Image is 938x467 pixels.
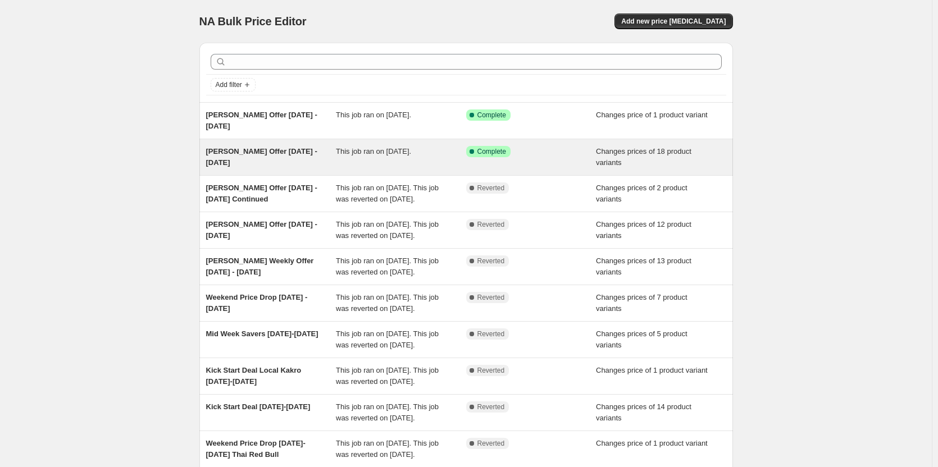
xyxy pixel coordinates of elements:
span: Add filter [216,80,242,89]
span: This job ran on [DATE]. This job was reverted on [DATE]. [336,220,439,240]
span: Add new price [MEDICAL_DATA] [621,17,726,26]
span: Reverted [477,257,505,265]
span: Changes prices of 13 product variants [596,257,691,276]
span: Changes prices of 5 product variants [596,329,687,349]
span: Changes prices of 14 product variants [596,402,691,422]
span: Reverted [477,366,505,375]
span: This job ran on [DATE]. [336,111,411,119]
span: This job ran on [DATE]. This job was reverted on [DATE]. [336,402,439,422]
span: [PERSON_NAME] Offer [DATE] - [DATE] [206,147,317,167]
span: [PERSON_NAME] Offer [DATE] - [DATE] [206,220,317,240]
span: This job ran on [DATE]. [336,147,411,155]
span: Reverted [477,402,505,411]
span: Reverted [477,329,505,338]
span: This job ran on [DATE]. This job was reverted on [DATE]. [336,293,439,313]
span: Changes prices of 7 product variants [596,293,687,313]
span: Mid Week Savers [DATE]-[DATE] [206,329,318,338]
span: Kick Start Deal Local Kakro [DATE]-[DATE] [206,366,302,386]
span: Reverted [477,220,505,229]
span: [PERSON_NAME] Weekly Offer [DATE] - [DATE] [206,257,314,276]
span: [PERSON_NAME] Offer [DATE] - [DATE] [206,111,317,130]
span: Weekend Price Drop [DATE]- [DATE] Thai Red Bull [206,439,306,459]
span: Reverted [477,439,505,448]
span: This job ran on [DATE]. This job was reverted on [DATE]. [336,184,439,203]
button: Add new price [MEDICAL_DATA] [614,13,732,29]
span: Kick Start Deal [DATE]-[DATE] [206,402,311,411]
span: Changes prices of 18 product variants [596,147,691,167]
span: NA Bulk Price Editor [199,15,307,28]
span: Complete [477,111,506,120]
span: This job ran on [DATE]. This job was reverted on [DATE]. [336,257,439,276]
span: Changes prices of 12 product variants [596,220,691,240]
span: Complete [477,147,506,156]
span: This job ran on [DATE]. This job was reverted on [DATE]. [336,366,439,386]
span: [PERSON_NAME] Offer [DATE] - [DATE] Continued [206,184,317,203]
button: Add filter [211,78,256,91]
span: Reverted [477,293,505,302]
span: Weekend Price Drop [DATE] - [DATE] [206,293,308,313]
span: This job ran on [DATE]. This job was reverted on [DATE]. [336,439,439,459]
span: Changes price of 1 product variant [596,366,708,374]
span: Changes prices of 2 product variants [596,184,687,203]
span: Changes price of 1 product variant [596,439,708,447]
span: Changes price of 1 product variant [596,111,708,119]
span: Reverted [477,184,505,193]
span: This job ran on [DATE]. This job was reverted on [DATE]. [336,329,439,349]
